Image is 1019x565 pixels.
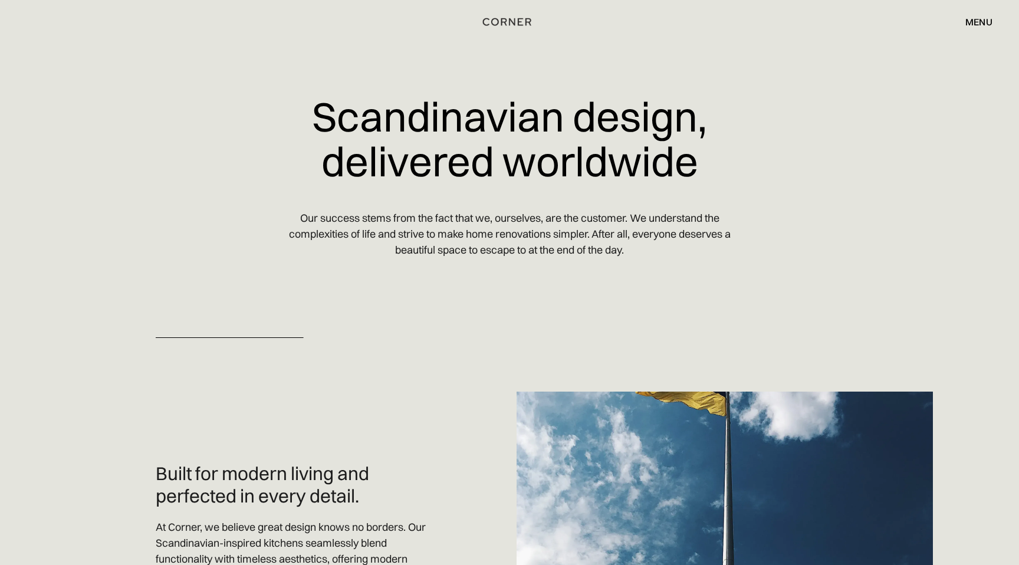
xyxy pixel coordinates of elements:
[276,183,743,284] p: Our success stems from the fact that we, ourselves, are the customer. We understand the complexit...
[156,462,442,507] h4: Built for modern living and perfected in every detail.
[965,17,992,27] div: menu
[276,94,743,183] h1: Scandinavian design, delivered worldwide
[954,12,992,32] div: menu
[467,14,552,29] a: home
